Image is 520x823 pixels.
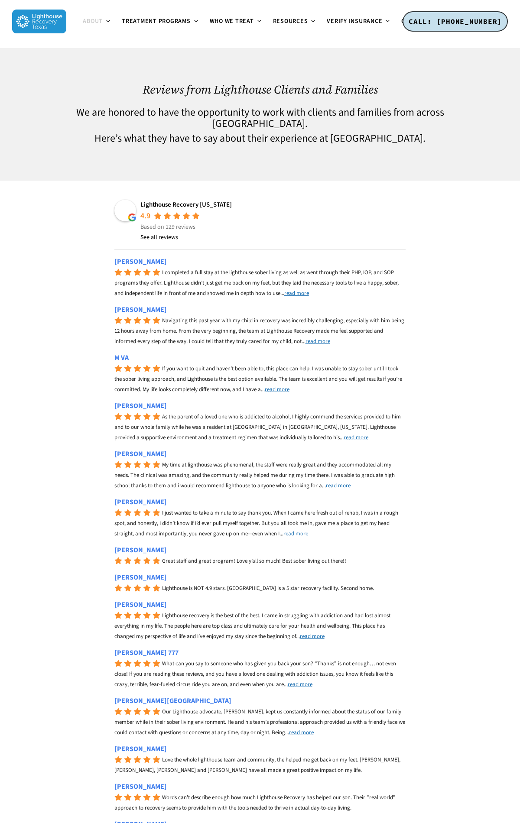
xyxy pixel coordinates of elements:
a: [PERSON_NAME] [114,545,406,555]
span: read more [305,337,330,345]
img: Lighthouse Recovery Texas [12,10,66,33]
a: Contact [396,18,442,25]
span: Treatment Programs [122,17,191,26]
span: If you want to quit and haven’t been able to, this place can help. I was unable to stay sober unt... [114,365,402,393]
a: [PERSON_NAME] [114,256,406,267]
a: [PERSON_NAME] [114,305,406,315]
span: Words can't describe enough how much Lighthouse Recovery has helped our son. Their "real world" a... [114,794,396,812]
h4: Here’s what they have to say about their experience at [GEOGRAPHIC_DATA]. [39,133,481,144]
span: read more [284,289,309,297]
span: Contact [401,17,428,26]
a: Lighthouse Recovery [US_STATE] [140,200,232,209]
span: ... [279,530,283,538]
a: Treatment Programs [117,18,205,25]
span: ... [285,729,289,736]
a: Who We Treat [205,18,268,25]
a: Verify Insurance [322,18,396,25]
h1: Reviews from Lighthouse Clients and Families [39,83,481,97]
span: ... [340,434,344,441]
span: Resources [273,17,308,26]
div: 4.9 [140,211,150,221]
span: read more [289,729,314,736]
span: Love the whole lighthouse team and community, the helped me get back on my feet. [PERSON_NAME], [... [114,756,400,774]
span: ... [322,482,326,489]
a: [PERSON_NAME] [114,449,406,459]
a: [PERSON_NAME] [114,599,406,610]
span: Our Lighthouse advocate, [PERSON_NAME], kept us constantly informed about the status of our famil... [114,708,405,736]
span: Lighthouse is NOT 4.9 stars. [GEOGRAPHIC_DATA] is a 5 star recovery facility. Second home. [162,584,374,592]
span: read more [300,632,325,640]
span: My time at lighthouse was phenomenal, the staff were really great and they accommodated all my ne... [114,461,395,489]
span: ... [280,289,284,297]
a: [PERSON_NAME] [114,572,406,583]
span: Verify Insurance [327,17,382,26]
span: read more [326,482,351,489]
a: [PERSON_NAME][GEOGRAPHIC_DATA] [114,696,406,706]
a: [PERSON_NAME] 777 [114,648,406,658]
span: Who We Treat [210,17,254,26]
span: ... [284,680,288,688]
a: Resources [268,18,322,25]
span: Based on 129 reviews [140,222,195,231]
a: M VA [114,353,406,363]
span: About [83,17,103,26]
a: CALL: [PHONE_NUMBER] [403,11,508,32]
span: ... [261,386,265,393]
span: I completed a full stay at the lighthouse sober living as well as went through their PHP, IOP, an... [114,269,399,297]
span: ... [302,337,305,345]
span: read more [265,386,289,393]
a: [PERSON_NAME] [114,781,406,792]
span: I just wanted to take a minute to say thank you. When I came here fresh out of rehab, I was in a ... [114,509,398,538]
span: What can you say to someone who has given you back your son? “Thanks” is not enough… not even clo... [114,660,396,688]
span: read more [283,530,308,538]
span: As the parent of a loved one who is addicted to alcohol, I highly commend the services provided t... [114,413,401,441]
img: Lighthouse Recovery Texas [114,200,136,221]
h4: We are honored to have the opportunity to work with clients and families from across [GEOGRAPHIC_... [39,107,481,130]
span: read more [344,434,368,441]
span: Lighthouse recovery is the best of the best. I came in struggling with addiction and had lost alm... [114,612,390,640]
a: [PERSON_NAME] [114,744,406,754]
span: CALL: [PHONE_NUMBER] [409,17,502,26]
span: read more [288,680,312,688]
span: Navigating this past year with my child in recovery was incredibly challenging, especially with h... [114,317,404,345]
a: [PERSON_NAME] [114,401,406,411]
a: [PERSON_NAME] [114,497,406,507]
span: Great staff and great program! Love y’all so much! Best sober living out there!! [162,557,346,565]
span: ... [296,632,300,640]
a: About [78,18,117,25]
a: See all reviews [140,232,178,243]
